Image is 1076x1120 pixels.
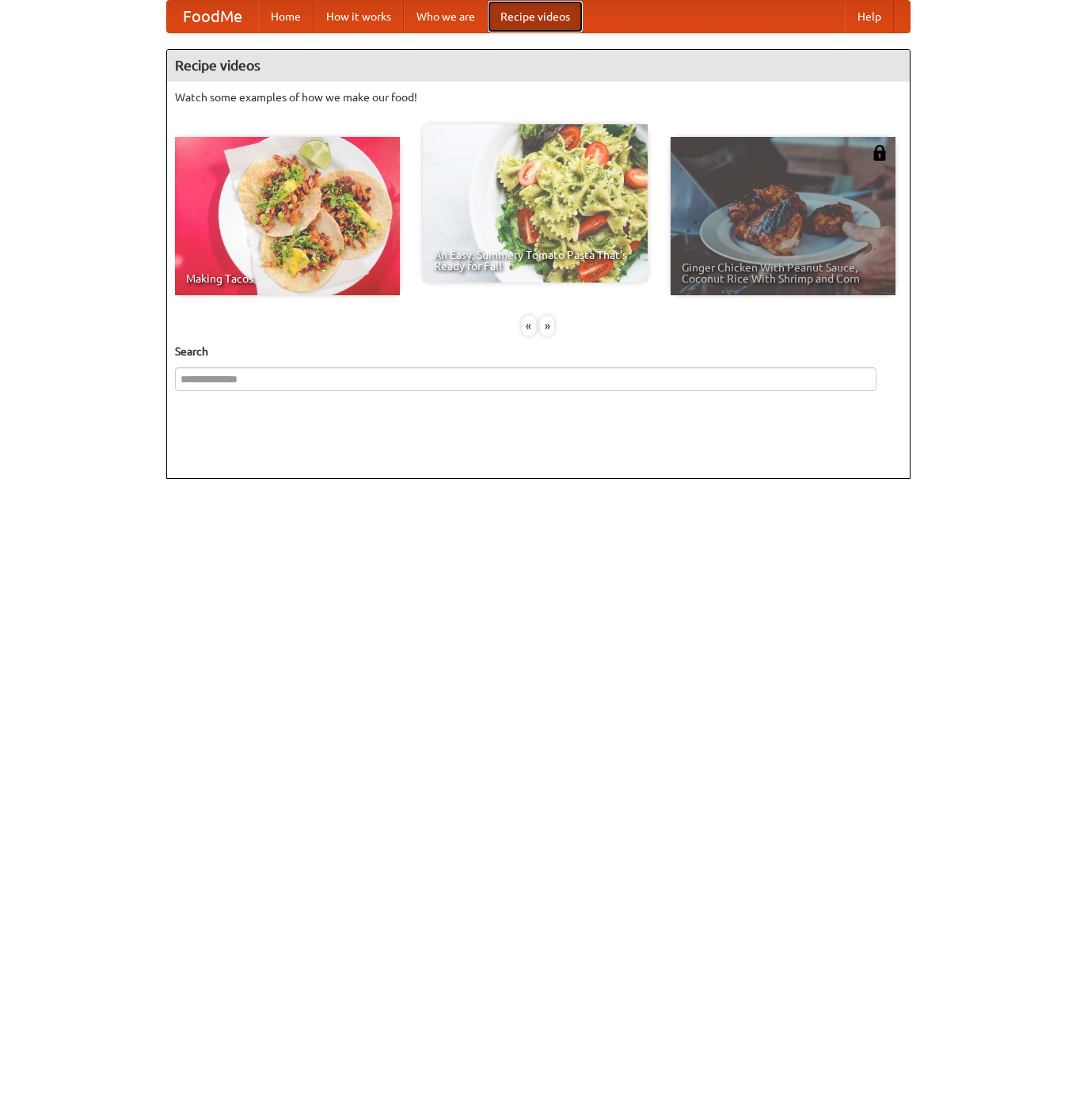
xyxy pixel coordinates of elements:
h4: Recipe videos [167,50,910,82]
a: An Easy, Summery Tomato Pasta That's Ready for Fall [423,124,648,283]
a: Help [845,1,894,32]
span: An Easy, Summery Tomato Pasta That's Ready for Fall [434,249,637,271]
div: » [540,316,554,336]
a: Who we are [404,1,488,32]
a: Making Tacos [175,137,400,295]
a: FoodMe [167,1,258,32]
h5: Search [175,344,902,359]
p: Watch some examples of how we make our food! [175,89,902,105]
img: 483408.png [872,145,888,161]
a: How it works [314,1,404,32]
a: Home [258,1,314,32]
span: Making Tacos [186,273,389,284]
div: « [522,316,536,336]
a: Recipe videos [488,1,583,32]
